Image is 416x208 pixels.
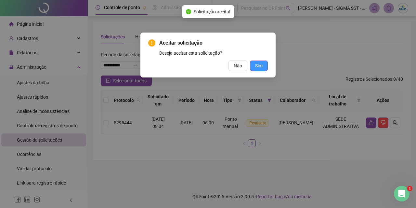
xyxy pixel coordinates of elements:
[234,62,242,69] span: Não
[186,9,191,14] span: check-circle
[228,61,247,71] button: Não
[250,61,268,71] button: Sim
[394,186,409,201] iframe: Intercom live chat
[407,186,412,191] span: 1
[255,62,263,69] span: Sim
[148,39,155,47] span: exclamation-circle
[194,8,230,15] span: Solicitação aceita!
[159,49,268,57] div: Deseja aceitar esta solicitação?
[159,39,268,47] span: Aceitar solicitação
